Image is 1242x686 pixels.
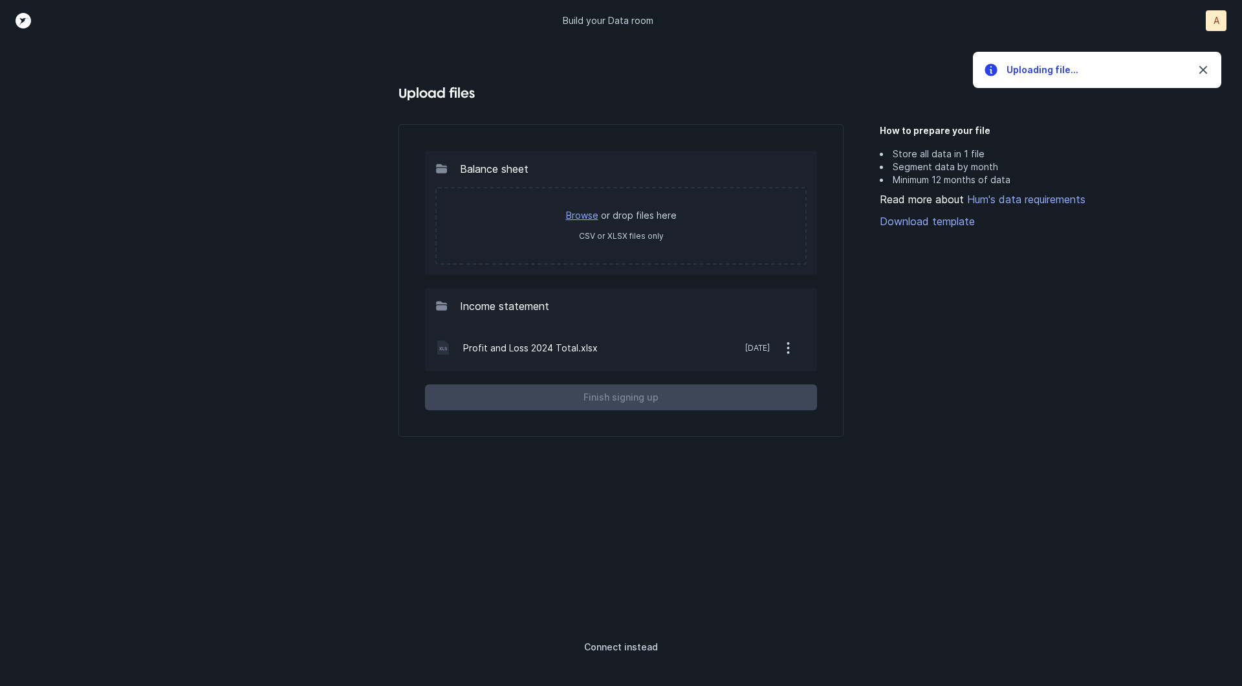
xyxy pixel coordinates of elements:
p: Profit and Loss 2024 Total.xlsx [463,340,598,356]
button: A [1206,10,1226,31]
li: Minimum 12 months of data [880,173,1138,186]
p: Build your Data room [563,14,653,27]
button: Connect instead [424,634,818,660]
p: Finish signing up [583,390,659,405]
p: [DATE] [745,343,770,353]
div: Read more about [880,192,1138,207]
a: Download template [880,214,1138,229]
li: Store all data in 1 file [880,148,1138,160]
h5: Uploading file... [1007,63,1185,76]
p: A [1214,14,1219,27]
button: Finish signing up [425,384,817,410]
p: Balance sheet [460,161,528,177]
h4: Upload files [398,83,844,104]
p: Connect instead [584,639,658,655]
p: or drop files here [450,209,792,222]
li: Segment data by month [880,160,1138,173]
a: Hum's data requirements [964,193,1085,206]
label: CSV or XLSX files only [579,231,664,241]
p: Income statement [460,298,549,314]
a: Browse [566,210,598,221]
h5: How to prepare your file [880,124,1138,137]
